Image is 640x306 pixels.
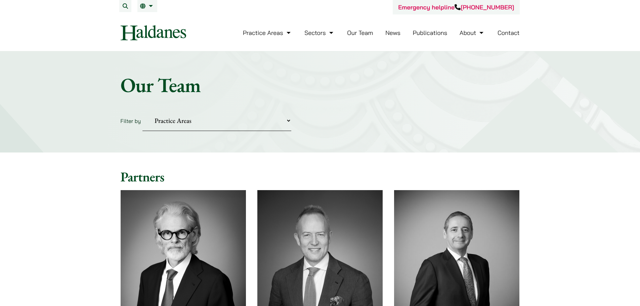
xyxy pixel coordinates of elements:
h1: Our Team [121,73,520,97]
a: EN [140,3,155,9]
a: Publications [413,29,447,37]
label: Filter by [121,118,141,124]
h2: Partners [121,169,520,185]
a: About [460,29,485,37]
a: Practice Areas [243,29,292,37]
a: Sectors [304,29,335,37]
a: Contact [498,29,520,37]
a: Our Team [347,29,373,37]
a: News [385,29,400,37]
img: Logo of Haldanes [121,25,186,40]
a: Emergency helpline[PHONE_NUMBER] [398,3,514,11]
